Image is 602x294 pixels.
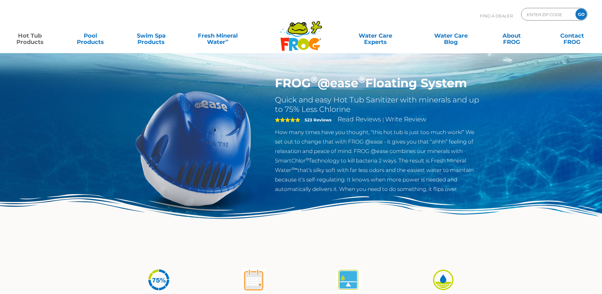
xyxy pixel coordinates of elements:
h2: Quick and easy Hot Tub Sanitizer with minerals and up to 75% Less Chlorine [275,95,481,114]
sup: ® [358,74,365,85]
sup: ∞ [225,38,228,43]
sup: ® [311,74,318,85]
a: Water CareExperts [337,29,414,42]
img: Frog Products Logo [277,13,325,51]
img: icon-atease-75percent-less [147,268,171,292]
span: 5 [275,117,300,122]
a: Water CareBlog [427,29,474,42]
input: GO [575,9,587,20]
span: | [382,117,384,123]
a: ContactFROG [549,29,596,42]
img: icon-atease-easy-on [431,268,455,292]
sup: ® [306,157,309,162]
img: atease-icon-self-regulates [337,268,360,292]
a: Read Reviews [337,115,381,123]
img: atease-icon-shock-once [242,268,265,292]
p: Find A Dealer [480,8,513,24]
a: Hot TubProducts [6,29,53,42]
a: AboutFROG [488,29,535,42]
p: How many times have you thought, “this hot tub is just too much work!” We set out to change that ... [275,127,481,194]
a: PoolProducts [67,29,114,42]
img: hot-tub-product-atease-system.png [121,76,266,221]
h1: FROG @ease Floating System [275,76,481,90]
a: Swim SpaProducts [128,29,175,42]
a: Fresh MineralWater∞ [188,29,247,42]
sup: ®∞ [291,166,297,171]
a: Write Review [385,115,426,123]
strong: 523 Reviews [305,117,331,122]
